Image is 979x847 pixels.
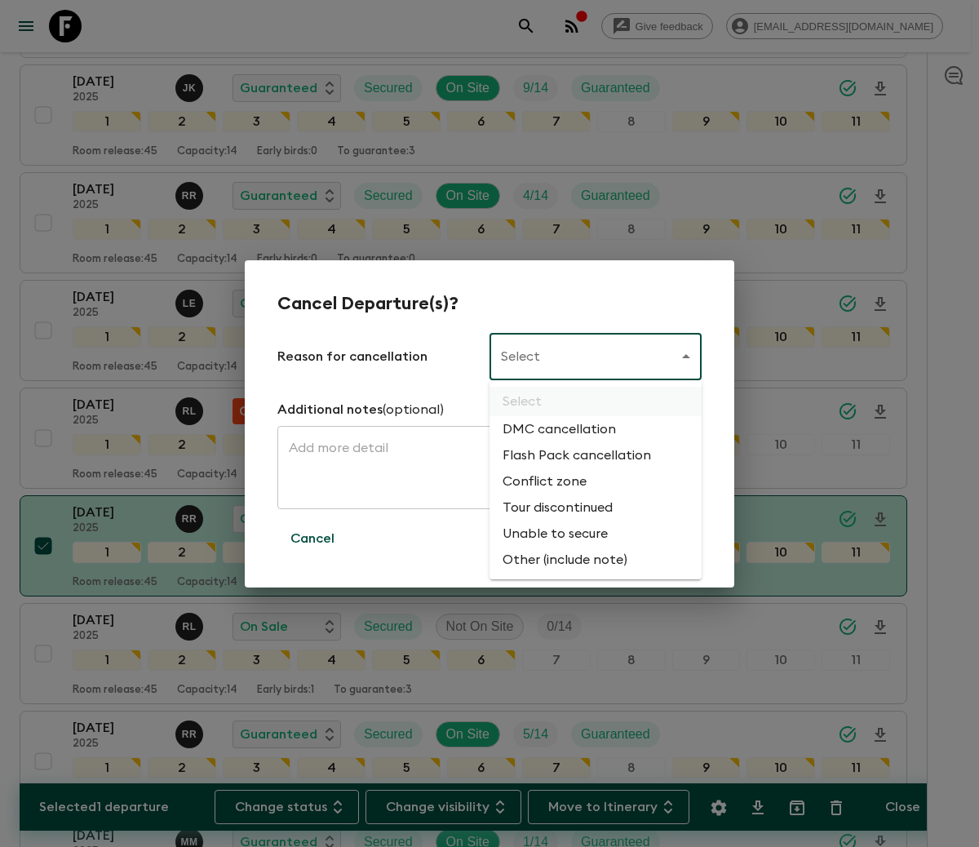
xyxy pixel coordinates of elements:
li: Conflict zone [489,468,702,494]
li: Flash Pack cancellation [489,442,702,468]
li: Tour discontinued [489,494,702,521]
li: Unable to secure [489,521,702,547]
li: Other (include note) [489,547,702,573]
li: DMC cancellation [489,416,702,442]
